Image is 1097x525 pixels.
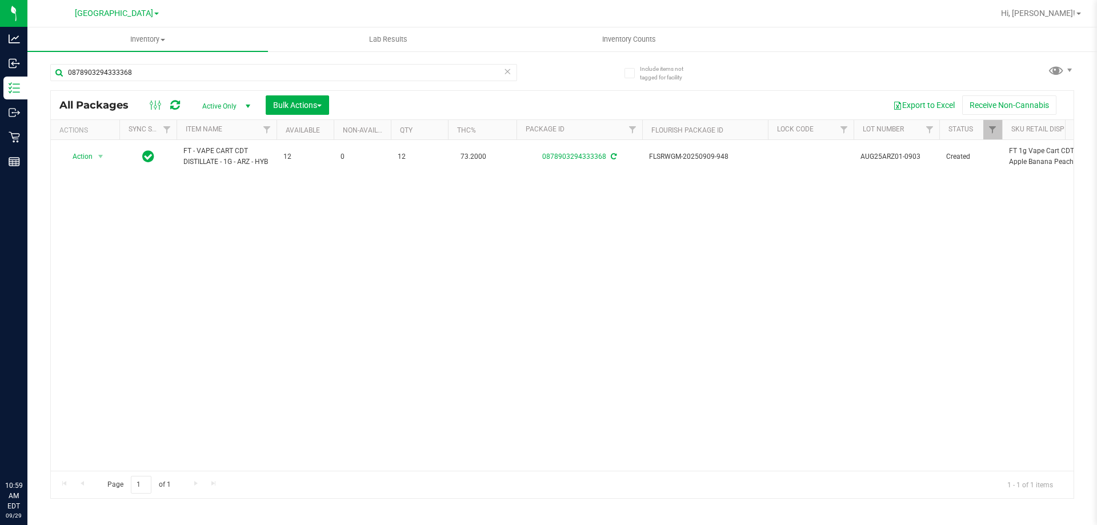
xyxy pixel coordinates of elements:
[9,107,20,118] inline-svg: Outbound
[9,131,20,143] inline-svg: Retail
[183,146,270,167] span: FT - VAPE CART CDT DISTILLATE - 1G - ARZ - HYB
[75,9,153,18] span: [GEOGRAPHIC_DATA]
[94,149,108,165] span: select
[286,126,320,134] a: Available
[268,27,509,51] a: Lab Results
[509,27,749,51] a: Inventory Counts
[27,34,268,45] span: Inventory
[835,120,854,139] a: Filter
[983,120,1002,139] a: Filter
[946,151,995,162] span: Created
[400,126,413,134] a: Qty
[27,27,268,51] a: Inventory
[186,125,222,133] a: Item Name
[998,476,1062,493] span: 1 - 1 of 1 items
[142,149,154,165] span: In Sync
[542,153,606,161] a: 0878903294333368
[283,151,327,162] span: 12
[9,33,20,45] inline-svg: Analytics
[59,126,115,134] div: Actions
[526,125,564,133] a: Package ID
[50,64,517,81] input: Search Package ID, Item Name, SKU, Lot or Part Number...
[5,480,22,511] p: 10:59 AM EDT
[640,65,697,82] span: Include items not tagged for facility
[962,95,1056,115] button: Receive Non-Cannabis
[9,82,20,94] inline-svg: Inventory
[266,95,329,115] button: Bulk Actions
[777,125,814,133] a: Lock Code
[863,125,904,133] a: Lot Number
[9,58,20,69] inline-svg: Inbound
[343,126,394,134] a: Non-Available
[503,64,511,79] span: Clear
[860,151,932,162] span: AUG25ARZ01-0903
[273,101,322,110] span: Bulk Actions
[341,151,384,162] span: 0
[455,149,492,165] span: 73.2000
[623,120,642,139] a: Filter
[1011,125,1097,133] a: Sku Retail Display Name
[457,126,476,134] a: THC%
[886,95,962,115] button: Export to Excel
[158,120,177,139] a: Filter
[9,156,20,167] inline-svg: Reports
[98,476,180,494] span: Page of 1
[131,476,151,494] input: 1
[649,151,761,162] span: FLSRWGM-20250909-948
[651,126,723,134] a: Flourish Package ID
[5,511,22,520] p: 09/29
[587,34,671,45] span: Inventory Counts
[398,151,441,162] span: 12
[948,125,973,133] a: Status
[129,125,173,133] a: Sync Status
[354,34,423,45] span: Lab Results
[1001,9,1075,18] span: Hi, [PERSON_NAME]!
[920,120,939,139] a: Filter
[11,434,46,468] iframe: Resource center
[609,153,616,161] span: Sync from Compliance System
[258,120,277,139] a: Filter
[62,149,93,165] span: Action
[59,99,140,111] span: All Packages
